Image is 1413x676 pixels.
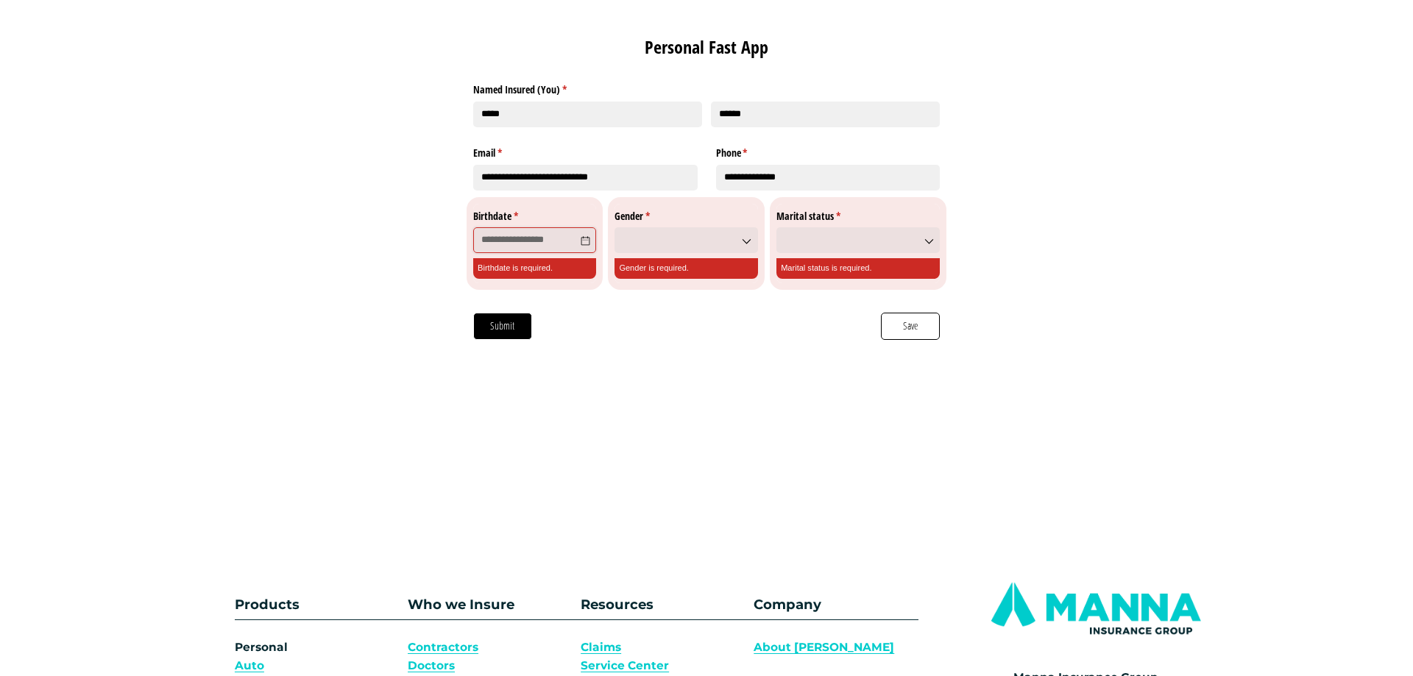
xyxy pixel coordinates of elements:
button: Submit [473,313,532,339]
legend: Named Insured (You) [473,78,940,97]
a: Auto [235,657,264,675]
input: First [473,102,702,127]
a: Service Center [581,657,669,675]
a: Claims [581,638,621,657]
span: Submit [489,318,515,334]
div: Birthdate is required. [473,258,596,279]
label: Phone [716,141,941,160]
button: Save [881,313,940,339]
p: Company [754,594,918,615]
p: Resources [581,594,746,615]
label: Marital status [776,204,940,223]
p: Who we Insure [408,594,573,615]
p: Products [235,594,356,615]
label: Email [473,141,698,160]
div: Marital status is required. [776,258,940,279]
div: Gender is required. [615,258,758,279]
a: About [PERSON_NAME] [754,638,894,657]
h1: Personal Fast App [473,35,940,60]
label: Gender [615,204,758,223]
label: Birthdate [473,204,596,223]
input: Last [711,102,940,127]
span: Save [902,318,919,334]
